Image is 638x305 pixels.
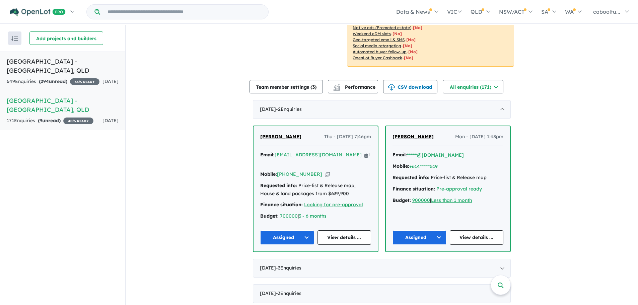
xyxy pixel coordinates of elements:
[260,212,371,220] div: |
[38,118,61,124] strong: ( unread)
[353,31,391,36] u: Weekend eDM slots
[253,259,511,278] div: [DATE]
[253,284,511,303] div: [DATE]
[455,133,503,141] span: Mon - [DATE] 1:48pm
[39,78,67,84] strong: ( unread)
[406,37,416,42] span: [No]
[353,25,411,30] u: Native ads (Promoted estate)
[393,174,503,182] div: Price-list & Release map
[102,78,119,84] span: [DATE]
[10,8,66,16] img: Openlot PRO Logo White
[41,78,49,84] span: 294
[413,25,422,30] span: [No]
[593,8,620,15] span: cabooltu...
[393,163,409,169] strong: Mobile:
[353,37,405,42] u: Geo-targeted email & SMS
[40,118,42,124] span: 9
[393,197,411,203] strong: Budget:
[393,133,434,141] a: [PERSON_NAME]
[334,84,340,88] img: line-chart.svg
[275,152,362,158] a: [EMAIL_ADDRESS][DOMAIN_NAME]
[260,133,301,141] a: [PERSON_NAME]
[312,84,315,90] span: 3
[260,182,297,188] strong: Requested info:
[364,151,369,158] button: Copy
[436,186,482,192] a: Pre-approval ready
[70,78,99,85] span: 35 % READY
[11,36,18,41] img: sort.svg
[393,230,446,245] button: Assigned
[304,202,363,208] a: Looking for pre-approval
[63,118,93,124] span: 40 % READY
[393,197,503,205] div: |
[253,100,511,119] div: [DATE]
[408,49,418,54] span: [No]
[328,80,378,93] button: Performance
[443,80,503,93] button: All enquiries (171)
[299,213,327,219] a: 3 - 6 months
[333,86,340,90] img: bar-chart.svg
[276,265,301,271] span: - 3 Enquir ies
[431,197,472,203] a: Less than 1 month
[393,174,429,180] strong: Requested info:
[7,96,119,114] h5: [GEOGRAPHIC_DATA] - [GEOGRAPHIC_DATA] , QLD
[334,84,375,90] span: Performance
[403,43,412,48] span: [No]
[260,202,303,208] strong: Finance situation:
[450,230,504,245] a: View details ...
[7,117,93,125] div: 171 Enquir ies
[353,55,402,60] u: OpenLot Buyer Cashback
[393,186,435,192] strong: Finance situation:
[277,171,322,177] a: [PHONE_NUMBER]
[260,152,275,158] strong: Email:
[260,134,301,140] span: [PERSON_NAME]
[260,171,277,177] strong: Mobile:
[404,55,413,60] span: [No]
[260,213,279,219] strong: Budget:
[7,78,99,86] div: 649 Enquir ies
[276,106,302,112] span: - 2 Enquir ies
[260,182,371,198] div: Price-list & Release map, House & land packages from $639,900
[260,230,314,245] button: Assigned
[412,197,430,203] a: 900000
[393,134,434,140] span: [PERSON_NAME]
[353,49,407,54] u: Automated buyer follow-up
[388,84,395,91] img: download icon
[250,80,323,93] button: Team member settings (3)
[393,152,407,158] strong: Email:
[324,133,371,141] span: Thu - [DATE] 7:46pm
[276,290,301,296] span: - 3 Enquir ies
[280,213,298,219] a: 700000
[7,57,119,75] h5: [GEOGRAPHIC_DATA] - [GEOGRAPHIC_DATA] , QLD
[101,5,267,19] input: Try estate name, suburb, builder or developer
[393,31,402,36] span: [No]
[353,43,401,48] u: Social media retargeting
[102,118,119,124] span: [DATE]
[325,171,330,178] button: Copy
[383,80,437,93] button: CSV download
[29,31,103,45] button: Add projects and builders
[317,230,371,245] a: View details ...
